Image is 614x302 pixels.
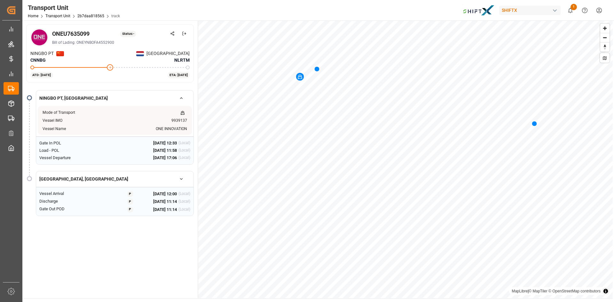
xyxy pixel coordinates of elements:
[153,155,177,161] span: [DATE] 17:06
[578,3,592,18] button: Help Center
[120,190,140,197] button: P
[136,51,144,56] img: Netherlands
[178,155,190,161] div: (Local)
[153,206,177,213] span: [DATE] 11:14
[600,42,610,51] button: Reset bearing to north
[30,58,46,63] span: CNNBG
[296,73,304,81] div: Map marker
[178,147,190,154] div: (Local)
[571,4,577,10] span: 1
[127,206,133,213] div: P
[77,14,104,18] a: 2b7daa818565
[39,147,95,154] div: Load - POL
[156,126,187,132] div: ONE INNOVATION
[499,6,561,15] div: SHIFTX
[512,289,528,293] a: MapLibre
[174,57,190,64] span: NLRTM
[153,191,177,197] span: [DATE] 12:00
[39,190,95,197] div: Vessel Arrival
[36,106,193,137] div: NINGBO PT, [GEOGRAPHIC_DATA]
[39,140,95,146] div: Gate In POL
[43,110,75,116] div: Mode of Transport
[120,206,140,213] button: P
[36,93,193,104] button: NINGBO PT, [GEOGRAPHIC_DATA]
[198,20,613,298] canvas: Map
[499,4,563,16] button: SHIFTX
[43,118,62,124] div: Vessel IMO
[39,198,95,205] div: Discharge
[28,14,38,18] a: Home
[30,72,53,78] div: ATD: [DATE]
[512,288,601,294] div: |
[36,174,193,185] button: [GEOGRAPHIC_DATA], [GEOGRAPHIC_DATA]
[168,72,190,78] div: ETA: [DATE]
[45,14,70,18] a: Transport Unit
[178,206,190,213] div: (Local)
[532,120,537,127] div: Map marker
[153,198,177,205] span: [DATE] 11:14
[153,140,177,146] span: [DATE] 12:33
[602,287,610,295] summary: Toggle attribution
[43,126,66,132] div: Vessel Name
[39,155,95,161] div: Vessel Departure
[31,29,47,45] img: Carrier Logo
[127,198,133,205] div: P
[153,147,177,154] span: [DATE] 11:58
[30,50,54,57] span: NINGBO PT
[178,140,190,146] div: (Local)
[529,289,547,293] a: © MapTiler
[563,3,578,18] button: show 1 new notifications
[120,198,140,205] button: P
[463,5,495,16] img: Bildschirmfoto%202024-11-13%20um%2009.31.44.png_1731487080.png
[600,33,610,42] button: Zoom out
[178,198,190,205] div: (Local)
[120,31,136,37] div: Status: -
[600,24,610,33] button: Zoom in
[548,289,601,293] a: © OpenStreetMap contributors
[178,191,190,197] div: (Local)
[314,66,319,72] div: Map marker
[127,191,133,197] div: P
[171,118,187,124] div: 9939137
[39,206,95,213] div: Gate Out POD
[56,51,64,56] img: Netherlands
[146,50,190,57] span: [GEOGRAPHIC_DATA]
[28,3,120,12] div: Transport Unit
[52,40,190,45] div: Bill of Lading: ONEYNBOFA4552900
[52,29,90,38] div: ONEU7635099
